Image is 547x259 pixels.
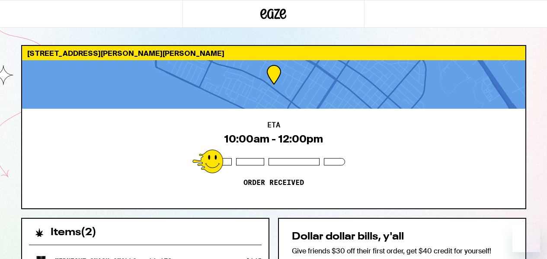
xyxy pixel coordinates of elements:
[292,232,512,242] h2: Dollar dollar bills, y'all
[22,46,525,60] div: [STREET_ADDRESS][PERSON_NAME][PERSON_NAME]
[267,122,280,129] h2: ETA
[51,227,96,238] h2: Items ( 2 )
[224,133,323,145] div: 10:00am - 12:00pm
[512,224,540,252] iframe: Button to launch messaging window
[243,178,304,187] p: Order received
[292,246,512,256] p: Give friends $30 off their first order, get $40 credit for yourself!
